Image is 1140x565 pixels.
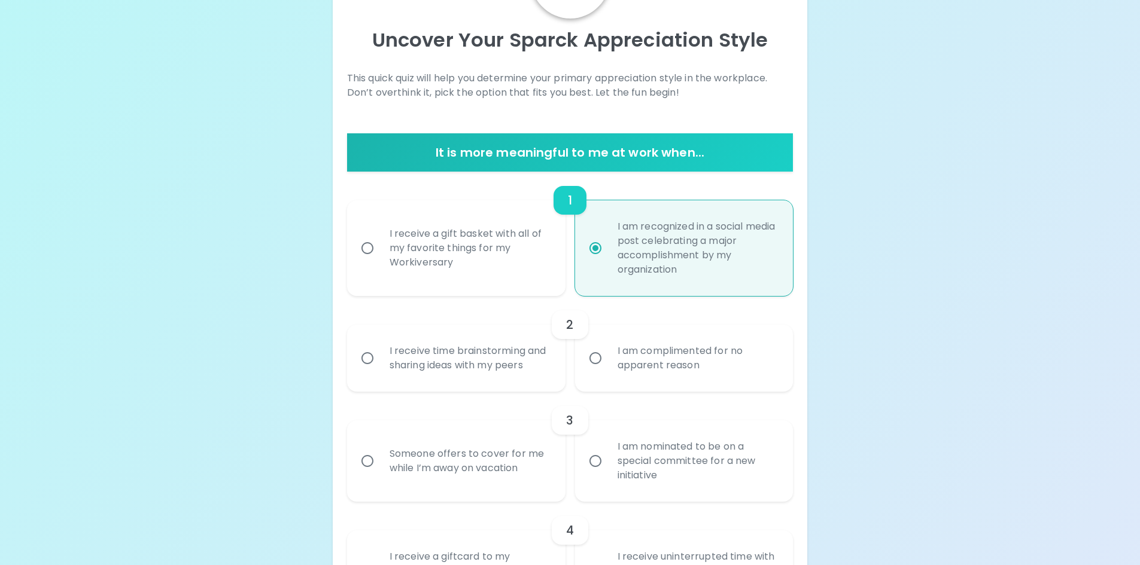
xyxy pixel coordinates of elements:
div: I receive a gift basket with all of my favorite things for my Workiversary [380,212,559,284]
h6: It is more meaningful to me at work when... [352,143,789,162]
div: choice-group-check [347,172,794,296]
div: I am recognized in a social media post celebrating a major accomplishment by my organization [608,205,787,291]
div: choice-group-check [347,392,794,502]
div: I receive time brainstorming and sharing ideas with my peers [380,329,559,387]
h6: 2 [566,315,573,334]
div: I am complimented for no apparent reason [608,329,787,387]
h6: 3 [566,411,573,430]
div: choice-group-check [347,296,794,392]
div: Someone offers to cover for me while I’m away on vacation [380,432,559,490]
div: I am nominated to be on a special committee for a new initiative [608,425,787,497]
h6: 4 [566,521,574,540]
h6: 1 [568,191,572,210]
p: This quick quiz will help you determine your primary appreciation style in the workplace. Don’t o... [347,71,794,100]
p: Uncover Your Sparck Appreciation Style [347,28,794,52]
